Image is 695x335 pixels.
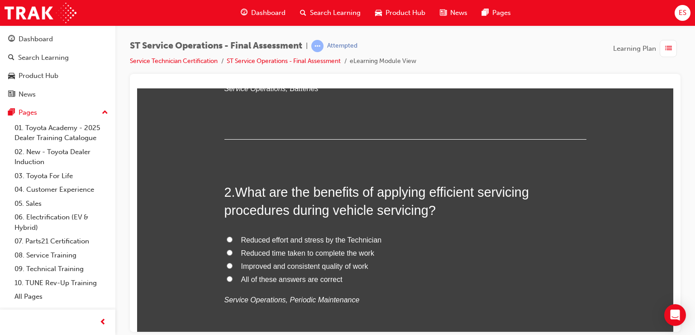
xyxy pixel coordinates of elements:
[11,197,112,211] a: 05. Sales
[368,4,433,22] a: car-iconProduct Hub
[679,8,686,18] span: ES
[19,71,58,81] div: Product Hub
[350,56,416,67] li: eLearning Module View
[104,148,245,155] span: Reduced effort and stress by the Technician
[130,57,218,65] a: Service Technician Certification
[4,86,112,103] a: News
[310,8,361,18] span: Search Learning
[300,7,306,19] span: search-icon
[665,43,672,54] span: list-icon
[4,49,112,66] a: Search Learning
[233,4,293,22] a: guage-iconDashboard
[19,89,36,100] div: News
[11,169,112,183] a: 03. Toyota For Life
[475,4,518,22] a: pages-iconPages
[90,175,95,180] input: Improved and consistent quality of work
[433,4,475,22] a: news-iconNews
[11,290,112,304] a: All Pages
[11,234,112,248] a: 07. Parts21 Certification
[19,34,53,44] div: Dashboard
[11,210,112,234] a: 06. Electrification (EV & Hybrid)
[90,188,95,194] input: All of these answers are correct
[11,121,112,145] a: 01. Toyota Academy - 2025 Dealer Training Catalogue
[8,54,14,62] span: search-icon
[386,8,425,18] span: Product Hub
[613,40,681,57] button: Learning Plan
[8,109,15,117] span: pages-icon
[11,262,112,276] a: 09. Technical Training
[4,104,112,121] button: Pages
[327,42,357,50] div: Attempted
[492,8,511,18] span: Pages
[87,95,449,131] h2: 2 .
[87,208,223,215] em: Service Operations, Periodic Maintenance
[100,317,106,328] span: prev-icon
[5,3,76,23] img: Trak
[306,41,308,51] span: |
[11,145,112,169] a: 02. New - Toyota Dealer Induction
[440,7,447,19] span: news-icon
[4,31,112,48] a: Dashboard
[613,44,656,54] span: Learning Plan
[675,5,690,21] button: ES
[450,8,467,18] span: News
[293,4,368,22] a: search-iconSearch Learning
[8,35,15,44] span: guage-icon
[11,276,112,290] a: 10. TUNE Rev-Up Training
[18,53,69,63] div: Search Learning
[4,29,112,104] button: DashboardSearch LearningProduct HubNews
[11,248,112,262] a: 08. Service Training
[102,107,108,119] span: up-icon
[90,161,95,167] input: Reduced time taken to complete the work
[104,174,231,182] span: Improved and consistent quality of work
[104,161,237,169] span: Reduced time taken to complete the work
[90,148,95,154] input: Reduced effort and stress by the Technician
[482,7,489,19] span: pages-icon
[664,304,686,326] div: Open Intercom Messenger
[19,107,37,118] div: Pages
[375,7,382,19] span: car-icon
[227,57,341,65] a: ST Service Operations - Final Assessment
[241,7,248,19] span: guage-icon
[11,183,112,197] a: 04. Customer Experience
[130,41,302,51] span: ST Service Operations - Final Assessment
[8,72,15,80] span: car-icon
[87,97,392,129] span: What are the benefits of applying efficient servicing procedures during vehicle servicing?
[104,187,205,195] span: All of these answers are correct
[311,40,324,52] span: learningRecordVerb_ATTEMPT-icon
[8,91,15,99] span: news-icon
[251,8,286,18] span: Dashboard
[4,68,112,84] a: Product Hub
